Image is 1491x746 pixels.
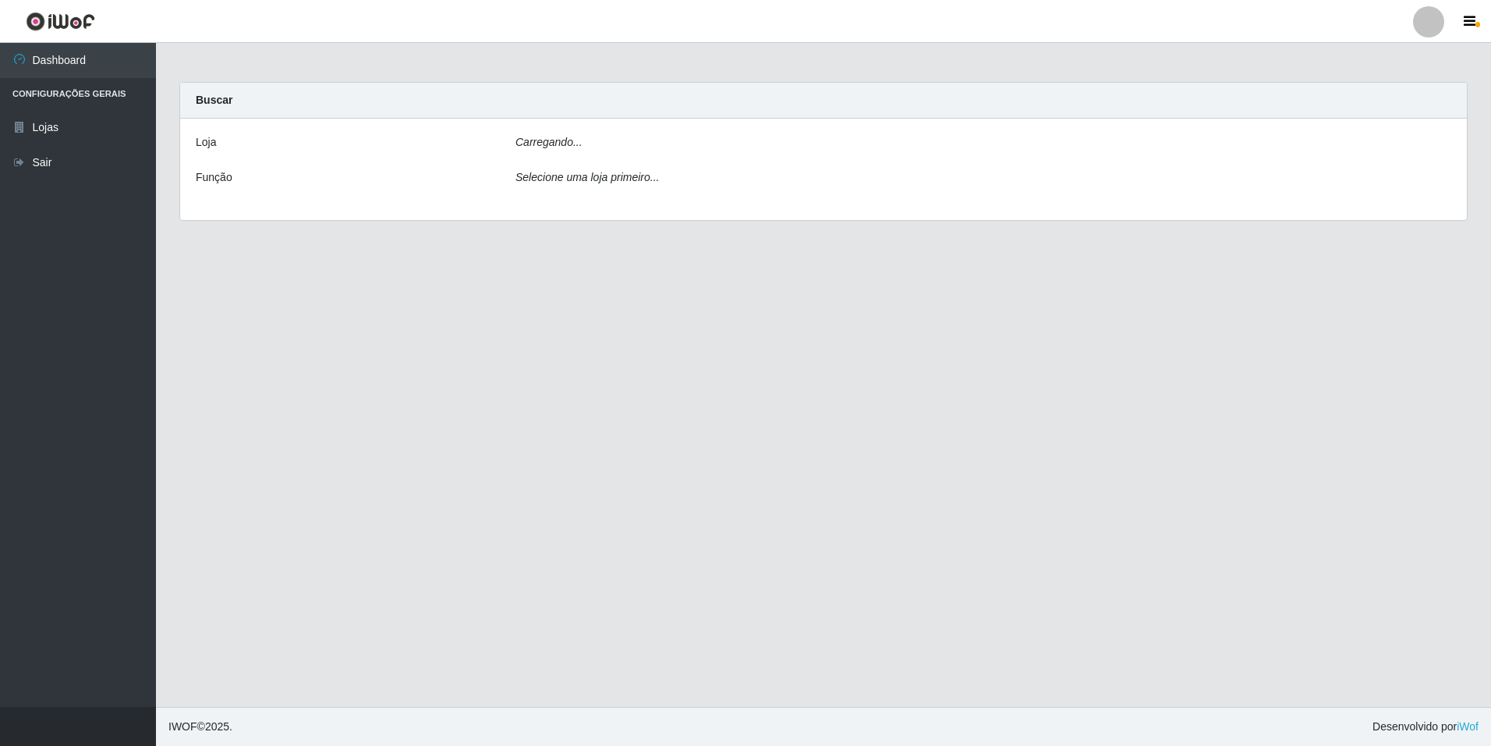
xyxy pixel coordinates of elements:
a: iWof [1457,720,1479,733]
span: © 2025 . [168,719,232,735]
strong: Buscar [196,94,232,106]
i: Selecione uma loja primeiro... [515,171,659,183]
span: IWOF [168,720,197,733]
label: Loja [196,134,216,151]
span: Desenvolvido por [1372,719,1479,735]
img: CoreUI Logo [26,12,95,31]
i: Carregando... [515,136,583,148]
label: Função [196,169,232,186]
